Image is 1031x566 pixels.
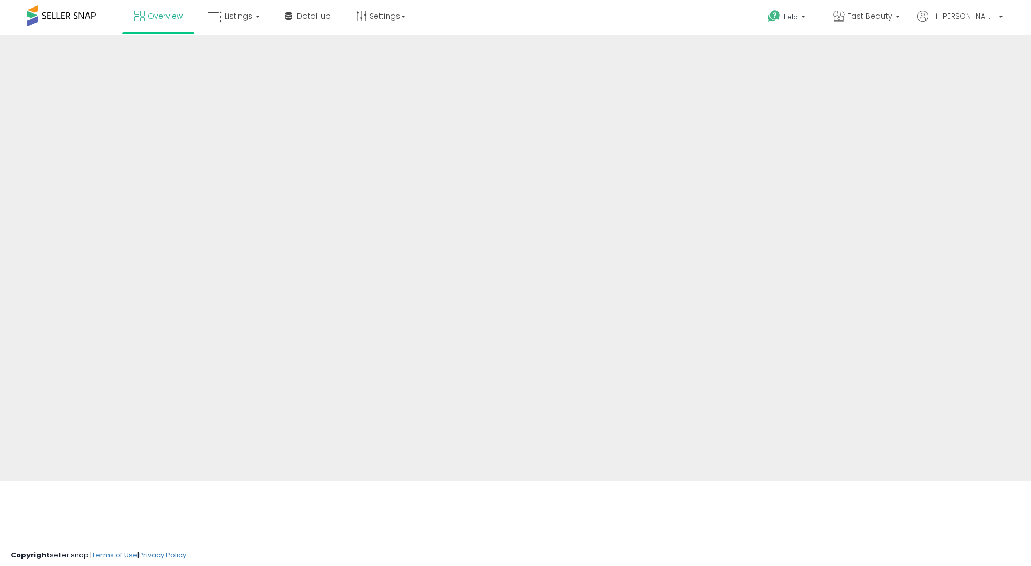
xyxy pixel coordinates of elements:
span: Hi [PERSON_NAME] [931,11,996,21]
span: Fast Beauty [847,11,892,21]
span: Overview [148,11,183,21]
a: Hi [PERSON_NAME] [917,11,1003,35]
span: Listings [224,11,252,21]
span: Help [783,12,798,21]
a: Help [759,2,816,35]
span: DataHub [297,11,331,21]
i: Get Help [767,10,781,23]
